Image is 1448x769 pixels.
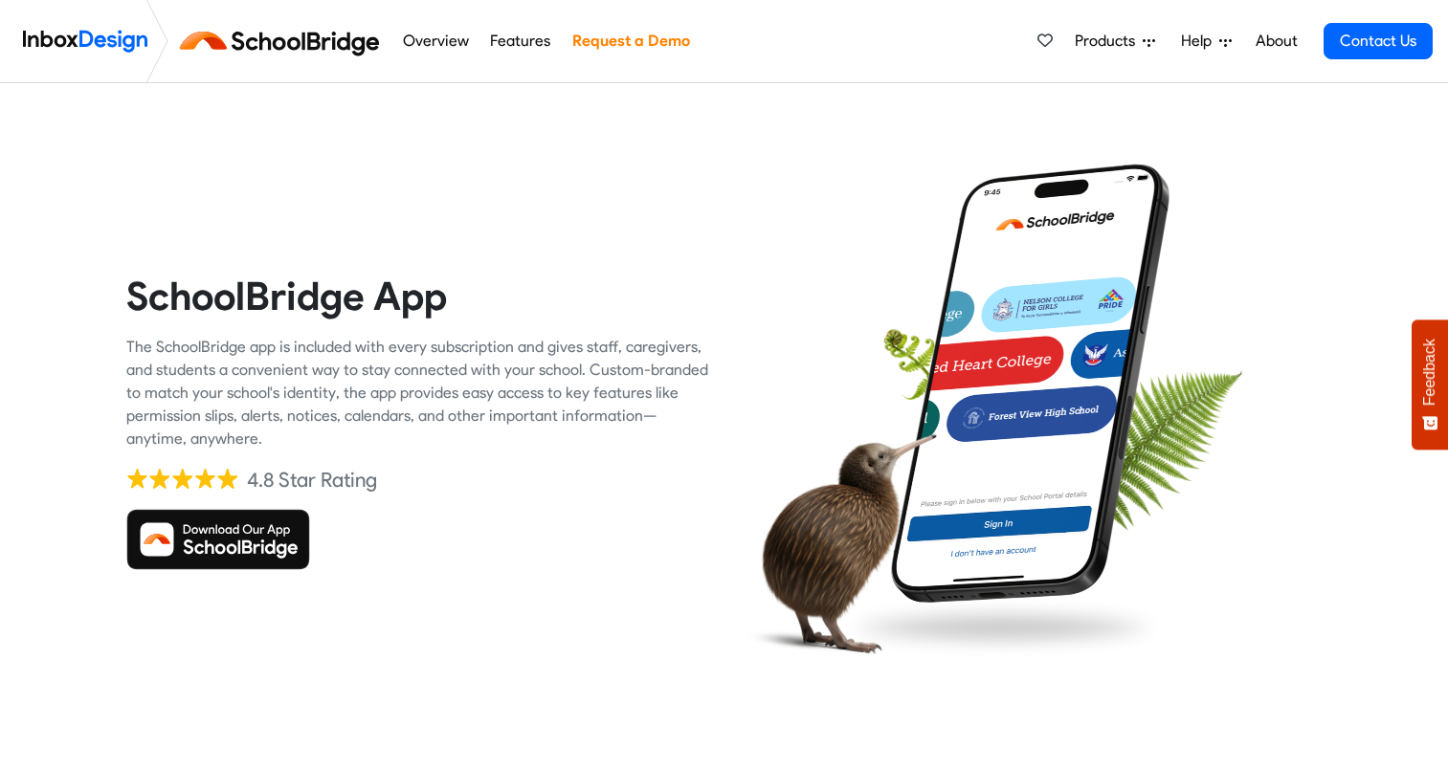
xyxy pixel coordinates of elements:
a: Overview [397,22,474,60]
img: Download SchoolBridge App [126,509,310,570]
a: Help [1173,22,1239,60]
img: schoolbridge logo [176,18,391,64]
img: shadow.png [837,592,1169,663]
div: The SchoolBridge app is included with every subscription and gives staff, caregivers, and student... [126,336,710,450]
a: Contact Us [1324,23,1433,59]
span: Products [1075,30,1143,53]
heading: SchoolBridge App [126,272,710,320]
a: Products [1067,22,1163,60]
div: 4.8 Star Rating [247,466,377,494]
a: Request a Demo [567,22,695,60]
a: Features [485,22,556,60]
span: Help [1181,30,1219,53]
span: Feedback [1421,339,1438,406]
img: kiwi_bird.png [739,416,937,670]
button: Feedback - Show survey [1412,319,1448,450]
a: About [1250,22,1303,60]
img: phone.png [877,163,1184,604]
